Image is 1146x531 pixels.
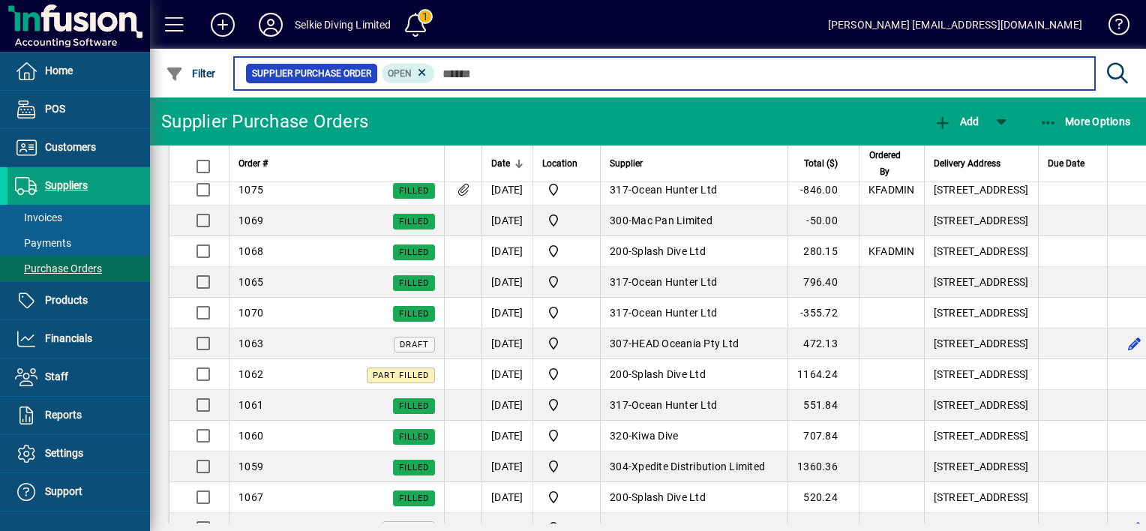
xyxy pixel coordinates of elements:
[238,307,263,319] span: 1070
[868,147,901,180] span: Ordered By
[787,236,859,267] td: 280.15
[481,482,532,513] td: [DATE]
[787,390,859,421] td: 551.84
[542,396,591,414] span: Shop
[787,451,859,482] td: 1360.36
[804,155,838,172] span: Total ($)
[631,214,712,226] span: Mac Pan Limited
[1039,115,1131,127] span: More Options
[610,276,628,288] span: 317
[399,186,429,196] span: Filled
[7,473,150,511] a: Support
[600,359,787,390] td: -
[238,276,263,288] span: 1065
[610,184,628,196] span: 317
[787,175,859,205] td: -846.00
[610,155,643,172] span: Supplier
[7,282,150,319] a: Products
[161,109,368,133] div: Supplier Purchase Orders
[45,103,65,115] span: POS
[542,273,591,291] span: Shop
[7,91,150,128] a: POS
[631,399,717,411] span: Ocean Hunter Ltd
[542,334,591,352] span: Shop
[610,368,628,380] span: 200
[45,485,82,497] span: Support
[542,181,591,199] span: Shop
[252,66,371,81] span: Supplier Purchase Order
[1048,155,1098,172] div: Due Date
[787,205,859,236] td: -50.00
[600,421,787,451] td: -
[934,115,979,127] span: Add
[930,108,982,135] button: Add
[610,460,628,472] span: 304
[631,337,739,349] span: HEAD Oceania Pty Ltd
[600,205,787,236] td: -
[481,390,532,421] td: [DATE]
[610,307,628,319] span: 317
[787,482,859,513] td: 520.24
[238,245,263,257] span: 1068
[481,359,532,390] td: [DATE]
[45,64,73,76] span: Home
[238,368,263,380] span: 1062
[631,430,678,442] span: Kiwa Dive
[631,491,706,503] span: Splash Dive Ltd
[238,155,435,172] div: Order #
[542,211,591,229] span: Shop
[491,155,510,172] span: Date
[238,155,268,172] span: Order #
[399,278,429,288] span: Filled
[45,409,82,421] span: Reports
[238,491,263,503] span: 1067
[868,184,915,196] span: KFADMIN
[600,482,787,513] td: -
[7,435,150,472] a: Settings
[399,463,429,472] span: Filled
[7,358,150,396] a: Staff
[7,397,150,434] a: Reports
[787,267,859,298] td: 796.40
[924,267,1038,298] td: [STREET_ADDRESS]
[868,147,915,180] div: Ordered By
[45,370,68,382] span: Staff
[924,328,1038,359] td: [STREET_ADDRESS]
[481,267,532,298] td: [DATE]
[610,399,628,411] span: 317
[610,155,778,172] div: Supplier
[787,359,859,390] td: 1164.24
[600,328,787,359] td: -
[238,214,263,226] span: 1069
[45,332,92,344] span: Financials
[828,13,1082,37] div: [PERSON_NAME] [EMAIL_ADDRESS][DOMAIN_NAME]
[481,451,532,482] td: [DATE]
[542,242,591,260] span: Shop
[787,421,859,451] td: 707.84
[238,184,263,196] span: 1075
[542,365,591,383] span: Shop
[399,493,429,503] span: Filled
[787,328,859,359] td: 472.13
[600,236,787,267] td: -
[7,129,150,166] a: Customers
[7,320,150,358] a: Financials
[45,447,83,459] span: Settings
[600,175,787,205] td: -
[247,11,295,38] button: Profile
[382,64,435,83] mat-chip: Completion Status: Open
[1097,3,1127,52] a: Knowledge Base
[542,155,591,172] div: Location
[934,155,1000,172] span: Delivery Address
[631,460,765,472] span: Xpedite Distribution Limited
[399,401,429,411] span: Filled
[631,184,717,196] span: Ocean Hunter Ltd
[600,298,787,328] td: -
[924,236,1038,267] td: [STREET_ADDRESS]
[7,256,150,281] a: Purchase Orders
[15,237,71,249] span: Payments
[868,245,915,257] span: KFADMIN
[542,457,591,475] span: Shop
[924,175,1038,205] td: [STREET_ADDRESS]
[924,390,1038,421] td: [STREET_ADDRESS]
